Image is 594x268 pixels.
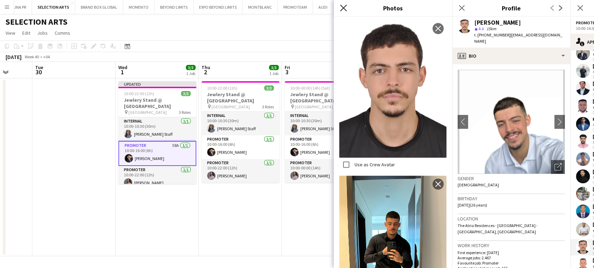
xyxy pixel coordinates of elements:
[458,70,565,174] img: Crew avatar or photo
[201,81,279,183] app-job-card: 10:00-22:00 (12h)3/3Jewlery Stand @ [GEOGRAPHIC_DATA] [GEOGRAPHIC_DATA]3 RolesInternal1/110:00-10...
[186,71,195,76] div: 1 Job
[458,255,565,260] p: Average jobs: 2.467
[285,159,363,183] app-card-role: Promoter1/110:00-00:00 (14h)[PERSON_NAME]
[269,71,278,76] div: 1 Job
[333,0,367,14] button: ATELIER LUM
[262,104,274,109] span: 3 Roles
[452,48,570,64] div: Bio
[269,65,279,70] span: 3/3
[193,0,243,14] button: EXPO BEYOND LIMITS
[118,64,127,70] span: Wed
[37,30,48,36] span: Jobs
[34,28,50,37] a: Jobs
[118,97,196,109] h3: Jewlery Stand @ [GEOGRAPHIC_DATA]
[474,19,521,26] div: [PERSON_NAME]
[6,17,68,27] h1: SELECTION ARTS
[353,161,395,168] label: Use as Crew Avatar
[181,91,191,96] span: 3/3
[339,20,446,158] img: Crew photo 1063248
[118,117,196,141] app-card-role: Internal1/110:00-10:30 (30m)[PERSON_NAME] Staff
[458,216,565,222] h3: Location
[201,64,210,70] span: Thu
[19,28,33,37] a: Edit
[55,30,70,36] span: Comms
[285,91,363,104] h3: Jewlery Stand @ [GEOGRAPHIC_DATA]
[34,68,43,76] span: 30
[285,81,363,183] app-job-card: 10:00-00:00 (14h) (Sat)3/3Jewlery Stand @ [GEOGRAPHIC_DATA] [GEOGRAPHIC_DATA]3 RolesInternal1/110...
[452,3,570,12] h3: Profile
[458,202,487,208] span: [DATE] (26 years)
[118,81,196,184] app-job-card: Updated10:00-22:00 (12h)3/3Jewlery Stand @ [GEOGRAPHIC_DATA] [GEOGRAPHIC_DATA]3 RolesInternal1/11...
[75,0,123,14] button: BRAND BOX GLOBAL
[478,26,484,31] span: 4.4
[458,242,565,249] h3: Work history
[186,65,196,70] span: 3/3
[458,182,499,187] span: [DEMOGRAPHIC_DATA]
[22,30,30,36] span: Edit
[474,32,510,37] span: t. [PHONE_NUMBER]
[243,0,278,14] button: MONTBLANC
[334,3,452,12] h3: Photos
[295,104,333,109] span: [GEOGRAPHIC_DATA]
[118,141,196,166] app-card-role: Promoter58A1/110:00-16:00 (6h)[PERSON_NAME]
[313,0,333,14] button: AUDI
[179,110,191,115] span: 3 Roles
[458,175,565,182] h3: Gender
[264,85,274,91] span: 3/3
[278,0,313,14] button: PROMOTEAM
[551,160,565,174] div: Open photos pop-in
[23,54,40,59] span: Week 40
[285,112,363,135] app-card-role: Internal1/110:00-10:30 (30m)[PERSON_NAME] Staff
[43,54,50,59] div: +04
[485,26,498,31] span: 15km
[207,85,237,91] span: 10:00-22:00 (12h)
[3,28,18,37] a: View
[458,250,565,255] p: First experience: [DATE]
[6,0,32,14] button: LUNA PR
[201,135,279,159] app-card-role: Promoter1/110:00-16:00 (6h)[PERSON_NAME]
[128,110,167,115] span: [GEOGRAPHIC_DATA]
[123,0,155,14] button: MOMENTO
[118,166,196,190] app-card-role: Promoter1/110:00-22:00 (12h)[PERSON_NAME]
[212,104,250,109] span: [GEOGRAPHIC_DATA]
[201,159,279,183] app-card-role: Promoter1/110:00-22:00 (12h)[PERSON_NAME]
[52,28,73,37] a: Comms
[458,223,538,234] span: The Atria Residences - [GEOGRAPHIC_DATA] - [GEOGRAPHIC_DATA], [GEOGRAPHIC_DATA]
[201,91,279,104] h3: Jewlery Stand @ [GEOGRAPHIC_DATA]
[35,64,43,70] span: Tue
[200,68,210,76] span: 2
[290,85,330,91] span: 10:00-00:00 (14h) (Sat)
[458,260,565,266] p: Favourite job: Promoter
[285,135,363,159] app-card-role: Promoter1/110:00-16:00 (6h)[PERSON_NAME]
[201,112,279,135] app-card-role: Internal1/110:00-10:30 (30m)[PERSON_NAME] Staff
[285,64,290,70] span: Fri
[474,32,562,44] span: | [EMAIL_ADDRESS][DOMAIN_NAME]
[118,81,196,87] div: Updated
[32,0,75,14] button: SELECTION ARTS
[284,68,290,76] span: 3
[458,195,565,202] h3: Birthday
[6,30,15,36] span: View
[155,0,193,14] button: BEYOND LIMITS
[6,53,22,60] div: [DATE]
[117,68,127,76] span: 1
[124,91,154,96] span: 10:00-22:00 (12h)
